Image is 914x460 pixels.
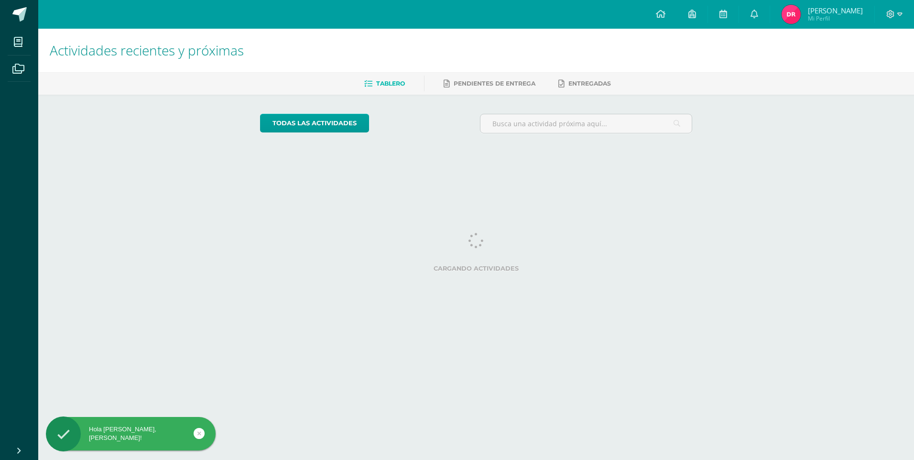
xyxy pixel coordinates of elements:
[50,41,244,59] span: Actividades recientes y próximas
[376,80,405,87] span: Tablero
[782,5,801,24] img: b3da1a496d90df0421b88717e3e3b16f.png
[454,80,535,87] span: Pendientes de entrega
[364,76,405,91] a: Tablero
[480,114,692,133] input: Busca una actividad próxima aquí...
[260,265,693,272] label: Cargando actividades
[558,76,611,91] a: Entregadas
[808,6,863,15] span: [PERSON_NAME]
[444,76,535,91] a: Pendientes de entrega
[46,425,216,442] div: Hola [PERSON_NAME], [PERSON_NAME]!
[568,80,611,87] span: Entregadas
[808,14,863,22] span: Mi Perfil
[260,114,369,132] a: todas las Actividades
